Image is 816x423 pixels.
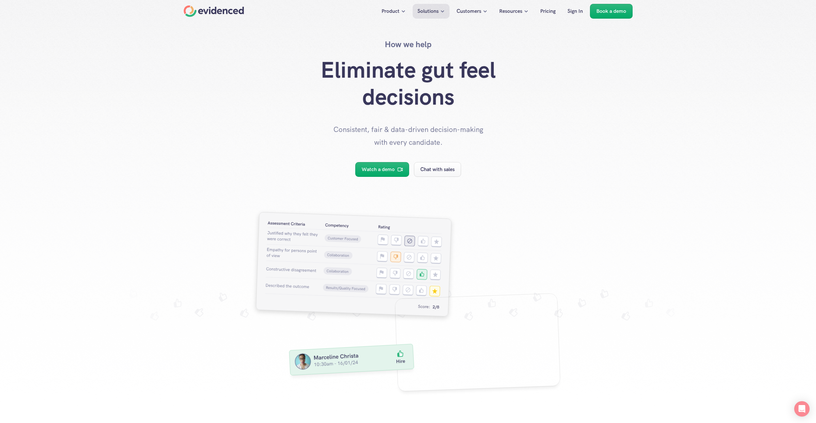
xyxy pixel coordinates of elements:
img: "" [256,212,451,316]
p: Watch a demo [362,165,395,174]
a: Sign In [563,4,588,19]
p: Pricing [540,7,556,15]
p: Book a demo [596,7,626,15]
a: Home [184,5,244,17]
a: Book a demo [590,4,633,19]
p: Sign In [568,7,583,15]
img: "" [289,344,414,376]
a: Pricing [535,4,560,19]
p: Product [382,7,400,15]
a: Watch a demo [355,162,409,177]
p: Chat with sales [420,165,455,174]
p: Resources [499,7,522,15]
h4: How we help [385,39,432,50]
h1: Eliminate gut feel decisions [280,56,536,110]
p: Customers [457,7,481,15]
div: Open Intercom Messenger [794,401,810,417]
p: Consistent, fair & data-driven decision-making with every candidate. [328,123,488,149]
p: Solutions [417,7,439,15]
